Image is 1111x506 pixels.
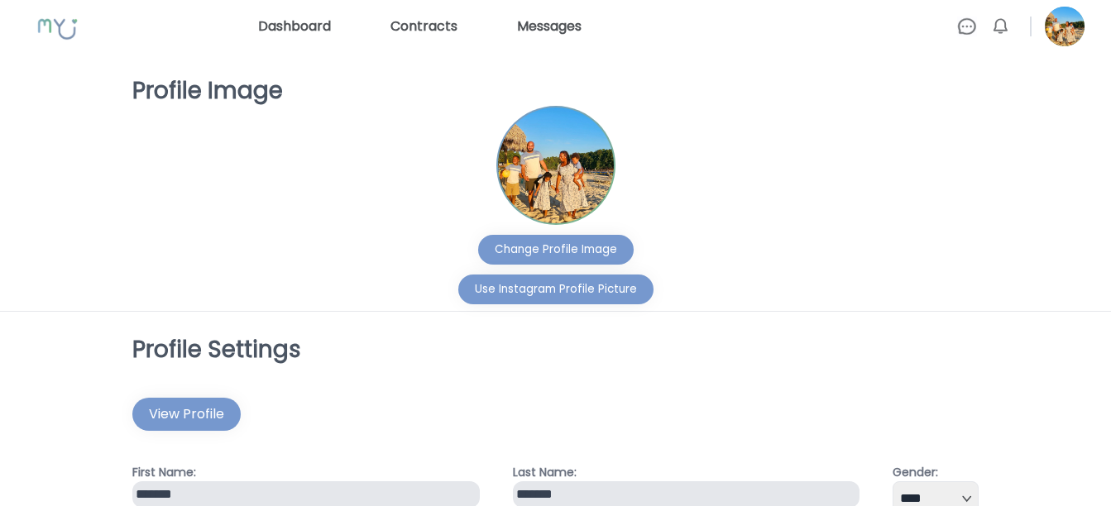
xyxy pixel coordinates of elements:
button: Change Profile Image [478,235,634,265]
img: Profile [498,107,614,223]
img: Profile [1045,7,1085,46]
h4: Gender: [893,464,979,481]
div: Use Instagram Profile Picture [475,281,637,298]
button: View Profile [132,398,241,431]
h3: Profile Image [132,76,979,106]
img: Bell [990,17,1010,36]
h3: Profile Settings [132,335,979,365]
a: Dashboard [251,13,338,40]
h4: Last Name: [513,464,860,481]
div: View Profile [149,404,224,424]
div: Change Profile Image [495,241,617,258]
button: Use Instagram Profile Picture [458,274,654,304]
h4: First Name: [132,464,480,481]
a: Contracts [384,13,464,40]
img: Chat [957,17,977,36]
a: Messages [510,13,588,40]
